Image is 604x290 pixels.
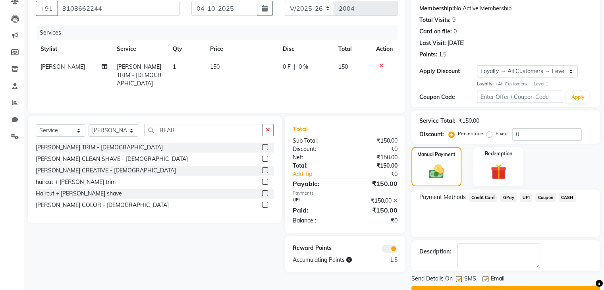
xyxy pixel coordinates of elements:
[294,63,295,71] span: |
[293,190,398,197] div: Payments
[36,155,188,163] div: [PERSON_NAME] CLEAN SHAVE - [DEMOGRAPHIC_DATA]
[345,162,403,170] div: ₹150.00
[287,153,345,162] div: Net:
[458,130,483,137] label: Percentage
[411,275,453,284] span: Send Details On
[559,193,576,202] span: CASH
[453,27,457,36] div: 0
[36,201,169,209] div: [PERSON_NAME] COLOR - [DEMOGRAPHIC_DATA]
[419,27,452,36] div: Card on file:
[566,91,589,103] button: Apply
[419,39,446,47] div: Last Visit:
[419,93,477,101] div: Coupon Code
[500,193,517,202] span: GPay
[205,40,278,58] th: Price
[345,205,403,215] div: ₹150.00
[287,244,345,253] div: Reward Points
[287,179,345,188] div: Payable:
[287,170,355,178] a: Add Tip
[37,25,403,40] div: Services
[419,247,451,256] div: Description:
[419,117,455,125] div: Service Total:
[452,16,455,24] div: 9
[371,40,398,58] th: Action
[485,150,512,157] label: Redemption
[36,178,116,186] div: haircut + [PERSON_NAME] trim
[36,40,112,58] th: Stylist
[520,193,532,202] span: UPI
[287,256,374,264] div: Accumulating Points
[334,40,371,58] th: Total
[299,63,308,71] span: 0 %
[419,4,592,13] div: No Active Membership
[144,124,262,136] input: Search or Scan
[486,162,511,182] img: _gift.svg
[345,145,403,153] div: ₹0
[117,63,162,87] span: [PERSON_NAME] TRIM - [DEMOGRAPHIC_DATA]
[459,117,479,125] div: ₹150.00
[419,16,451,24] div: Total Visits:
[287,217,345,225] div: Balance :
[168,40,205,58] th: Qty
[287,162,345,170] div: Total:
[424,163,449,180] img: _cash.svg
[477,91,563,103] input: Enter Offer / Coupon Code
[338,63,348,70] span: 150
[345,137,403,145] div: ₹150.00
[419,130,444,139] div: Discount:
[477,81,498,87] strong: Loyalty →
[36,166,176,175] div: [PERSON_NAME] CREATIVE - [DEMOGRAPHIC_DATA]
[283,63,291,71] span: 0 F
[278,40,334,58] th: Disc
[469,193,498,202] span: Credit Card
[448,39,465,47] div: [DATE]
[477,81,592,87] div: All Customers → Level 1
[41,63,85,70] span: [PERSON_NAME]
[112,40,168,58] th: Service
[374,256,403,264] div: 1.5
[57,1,179,16] input: Search by Name/Mobile/Email/Code
[293,125,311,133] span: Total
[439,50,446,59] div: 1.5
[419,193,466,201] span: Payment Methods
[419,4,454,13] div: Membership:
[36,189,122,198] div: Haircut + [PERSON_NAME] shave
[173,63,176,70] span: 1
[464,275,476,284] span: SMS
[36,143,163,152] div: [PERSON_NAME] TRIM - [DEMOGRAPHIC_DATA]
[491,275,504,284] span: Email
[287,145,345,153] div: Discount:
[355,170,403,178] div: ₹0
[287,205,345,215] div: Paid:
[345,217,403,225] div: ₹0
[535,193,556,202] span: Coupon
[419,50,437,59] div: Points:
[287,137,345,145] div: Sub Total:
[210,63,220,70] span: 150
[345,153,403,162] div: ₹150.00
[496,130,508,137] label: Fixed
[36,1,58,16] button: +91
[417,151,455,158] label: Manual Payment
[345,179,403,188] div: ₹150.00
[419,67,477,75] div: Apply Discount
[287,197,345,205] div: UPI
[345,197,403,205] div: ₹150.00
